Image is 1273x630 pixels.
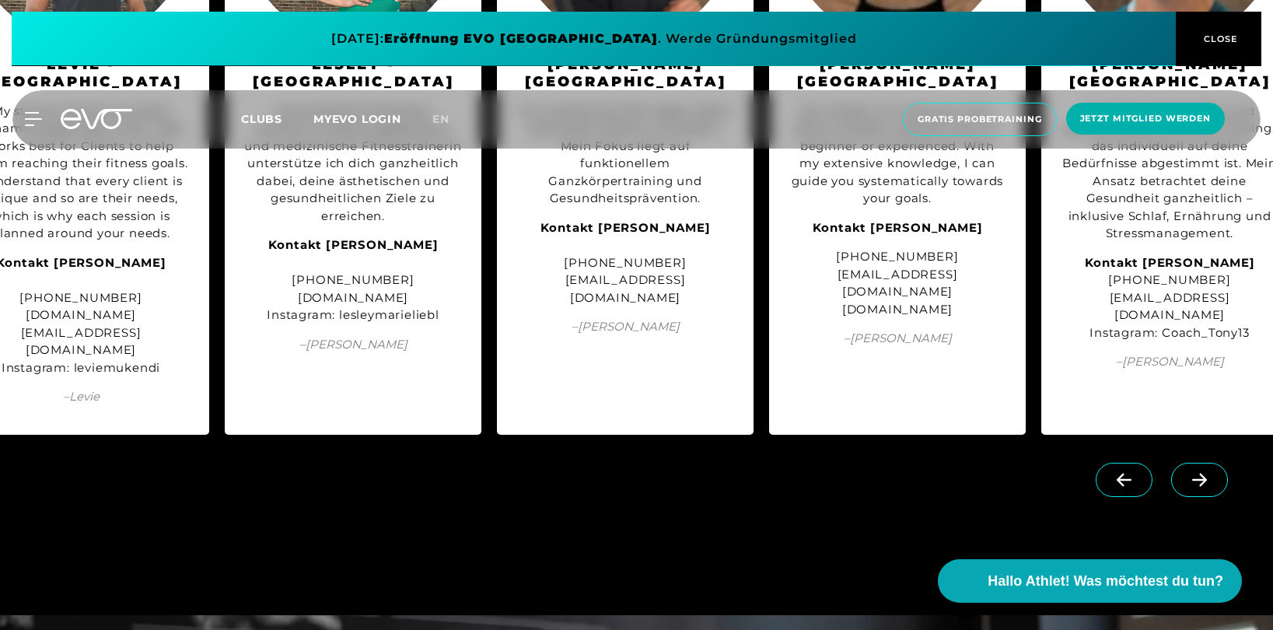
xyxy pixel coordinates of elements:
[241,111,313,126] a: Clubs
[313,112,401,126] a: MYEVO LOGIN
[1085,255,1255,270] strong: Kontakt [PERSON_NAME]
[516,318,734,336] span: – [PERSON_NAME]
[898,103,1061,136] a: Gratis Probetraining
[516,219,734,307] div: [PHONE_NUMBER] [EMAIL_ADDRESS][DOMAIN_NAME]
[244,236,462,324] div: [PHONE_NUMBER] [DOMAIN_NAME] Instagram: lesleymarieliebl
[1080,112,1211,125] span: Jetzt Mitglied werden
[241,112,282,126] span: Clubs
[1200,32,1238,46] span: CLOSE
[244,336,462,354] span: – [PERSON_NAME]
[789,248,1006,318] div: [PHONE_NUMBER] [EMAIL_ADDRESS][DOMAIN_NAME] [DOMAIN_NAME]
[789,330,1006,348] span: – [PERSON_NAME]
[918,113,1042,126] span: Gratis Probetraining
[268,237,439,252] strong: Kontakt [PERSON_NAME]
[1061,103,1229,136] a: Jetzt Mitglied werden
[244,103,462,226] div: Als zertifizierte Personal Trainerin, Ernährungsberaterin und medizinische Fitnesstrainerin unter...
[988,571,1223,592] span: Hallo Athlet! Was möchtest du tun?
[1176,12,1261,66] button: CLOSE
[432,112,449,126] span: en
[432,110,468,128] a: en
[540,220,711,235] strong: Kontakt [PERSON_NAME]
[813,220,983,235] strong: Kontakt [PERSON_NAME]
[938,559,1242,603] button: Hallo Athlet! Was möchtest du tun?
